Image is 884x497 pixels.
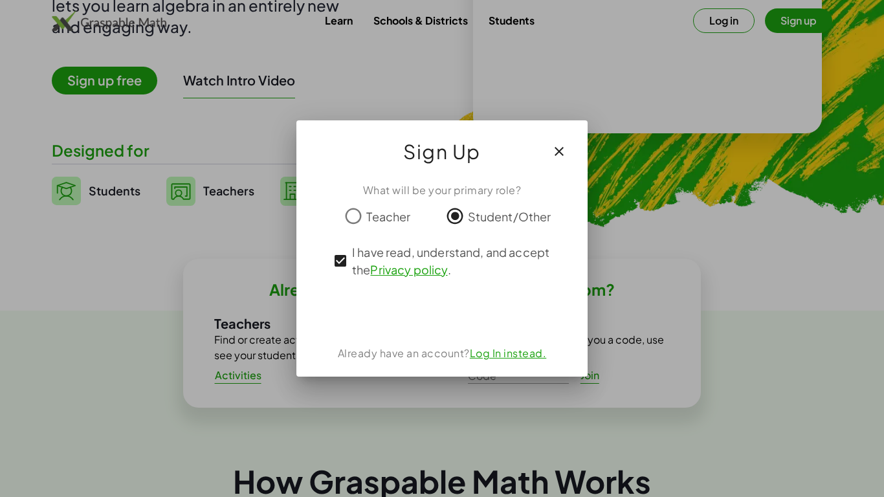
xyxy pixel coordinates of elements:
span: Student/Other [468,208,551,225]
div: What will be your primary role? [312,182,572,198]
span: Teacher [366,208,410,225]
span: Sign Up [403,136,481,167]
a: Privacy policy [370,262,447,277]
iframe: Sign in with Google Button [377,298,508,326]
a: Log In instead. [470,346,547,360]
div: Already have an account? [312,346,572,361]
span: I have read, understand, and accept the . [352,243,555,278]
